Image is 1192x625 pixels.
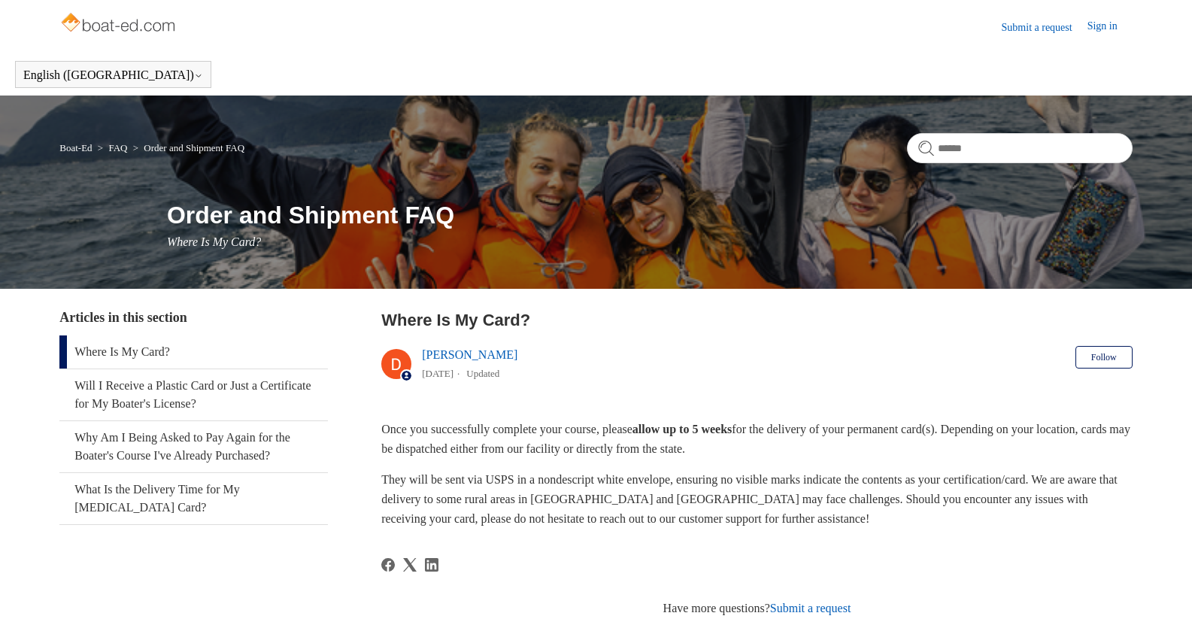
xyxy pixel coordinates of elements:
h1: Order and Shipment FAQ [167,197,1133,233]
input: Search [907,133,1133,163]
img: Boat-Ed Help Center home page [59,9,179,39]
a: FAQ [108,142,127,153]
svg: Share this page on X Corp [403,558,417,572]
button: English ([GEOGRAPHIC_DATA]) [23,68,203,82]
button: Follow Article [1075,346,1133,369]
div: Live chat [1142,575,1181,614]
p: Once you successfully complete your course, please for the delivery of your permanent card(s). De... [381,420,1133,458]
svg: Share this page on LinkedIn [425,558,438,572]
a: Where Is My Card? [59,335,328,369]
a: Sign in [1087,18,1133,36]
h2: Where Is My Card? [381,308,1133,332]
a: Boat-Ed [59,142,92,153]
p: They will be sent via USPS in a nondescript white envelope, ensuring no visible marks indicate th... [381,470,1133,528]
a: Why Am I Being Asked to Pay Again for the Boater's Course I've Already Purchased? [59,421,328,472]
svg: Share this page on Facebook [381,558,395,572]
li: Order and Shipment FAQ [130,142,244,153]
span: Where Is My Card? [167,235,261,248]
span: Articles in this section [59,310,187,325]
a: What Is the Delivery Time for My [MEDICAL_DATA] Card? [59,473,328,524]
a: Order and Shipment FAQ [144,142,244,153]
li: FAQ [95,142,130,153]
a: LinkedIn [425,558,438,572]
li: Boat-Ed [59,142,95,153]
time: 04/15/2024, 16:31 [422,368,453,379]
a: Submit a request [1002,20,1087,35]
strong: allow up to 5 weeks [632,423,732,435]
a: Will I Receive a Plastic Card or Just a Certificate for My Boater's License? [59,369,328,420]
div: Have more questions? [381,599,1133,617]
a: Submit a request [770,602,851,614]
a: [PERSON_NAME] [422,348,517,361]
li: Updated [466,368,499,379]
a: X Corp [403,558,417,572]
a: Facebook [381,558,395,572]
